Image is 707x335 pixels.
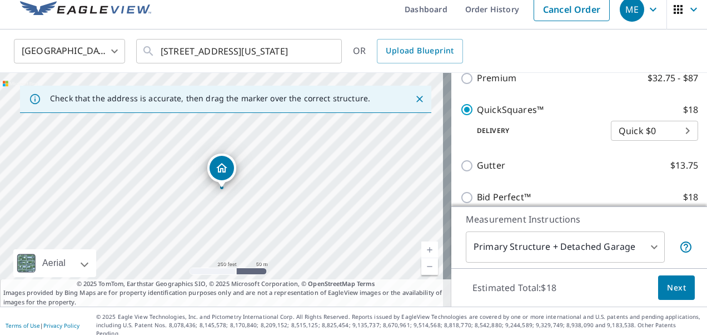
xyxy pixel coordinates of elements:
p: $13.75 [670,159,698,173]
input: Search by address or latitude-longitude [161,36,319,67]
p: $18 [683,190,698,204]
a: Current Level 17, Zoom Out [421,258,438,275]
p: Delivery [460,126,611,136]
div: OR [353,39,463,63]
p: Check that the address is accurate, then drag the marker over the correct structure. [50,93,370,104]
button: Next [658,275,695,300]
span: Your report will include the primary structure and a detached garage if one exists. [679,240,693,254]
p: Estimated Total: $18 [464,275,565,300]
div: Dropped pin, building 1, Residential property, 4901 NE 53rd Ter Kansas City, MO 64119 [207,154,236,188]
div: [GEOGRAPHIC_DATA] [14,36,125,67]
span: Next [667,281,686,295]
p: $18 [683,103,698,117]
p: Measurement Instructions [466,213,693,226]
div: Aerial [13,249,96,277]
p: Premium [477,71,516,85]
p: Bid Perfect™ [477,190,531,204]
a: Current Level 17, Zoom In [421,242,438,258]
span: © 2025 TomTom, Earthstar Geographics SIO, © 2025 Microsoft Corporation, © [77,279,375,289]
a: Upload Blueprint [377,39,462,63]
div: Quick $0 [611,115,698,146]
img: EV Logo [20,1,151,18]
button: Close [412,92,427,106]
div: Primary Structure + Detached Garage [466,231,665,263]
span: Upload Blueprint [386,44,454,58]
div: Aerial [39,249,69,277]
a: Privacy Policy [43,322,79,329]
a: Terms of Use [6,322,40,329]
p: Gutter [477,159,505,173]
p: QuickSquares™ [477,103,544,117]
p: | [6,322,79,329]
a: OpenStreetMap [308,279,355,288]
p: $32.75 - $87 [648,71,698,85]
a: Terms [357,279,375,288]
